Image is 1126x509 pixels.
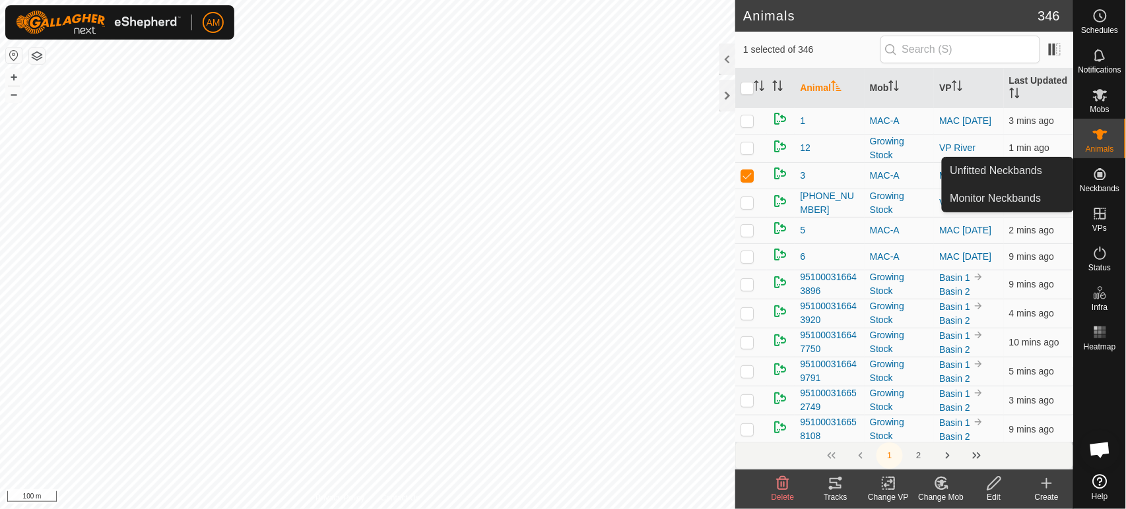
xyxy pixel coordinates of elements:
div: Edit [968,491,1020,503]
span: Infra [1092,303,1108,311]
span: VPs [1092,224,1107,232]
span: Help [1092,493,1108,500]
th: Last Updated [1004,69,1073,108]
span: 6 [800,250,805,264]
th: VP [934,69,1003,108]
span: Schedules [1081,26,1118,34]
th: Animal [795,69,864,108]
h2: Animals [743,8,1038,24]
img: returning on [772,138,788,154]
span: AM [207,16,220,30]
span: Animals [1086,145,1114,153]
button: Last Page [964,442,990,469]
a: Basin 2 [939,344,970,355]
p-sorticon: Activate to sort [754,82,764,93]
img: returning on [772,303,788,319]
img: returning on [772,390,788,406]
span: 951000316658108 [800,415,859,443]
img: returning on [772,332,788,348]
a: Basin 2 [939,315,970,326]
a: Privacy Policy [315,492,365,504]
span: Unfitted Neckbands [950,163,1043,179]
a: Basin 2 [939,431,970,442]
span: 951000316652749 [800,386,859,414]
p-sorticon: Activate to sort [772,82,783,93]
a: Basin 1 [939,301,970,312]
div: Create [1020,491,1073,503]
a: Basin 2 [939,286,970,297]
a: Basin 2 [939,402,970,413]
span: 3 [800,169,805,183]
img: to [973,359,983,369]
button: Map Layers [29,48,45,64]
div: MAC-A [870,114,929,128]
p-sorticon: Activate to sort [831,82,842,93]
button: 1 [877,442,903,469]
span: 19 Sept 2025, 9:35 am [1009,308,1054,318]
div: Growing Stock [870,415,929,443]
div: Open chat [1080,430,1120,469]
img: to [973,272,983,282]
p-sorticon: Activate to sort [1009,90,1020,100]
div: Change Mob [915,491,968,503]
a: Basin 1 [939,272,970,283]
img: returning on [772,247,788,262]
p-sorticon: Activate to sort [888,82,899,93]
div: MAC-A [870,169,929,183]
div: MAC-A [870,250,929,264]
img: to [973,417,983,427]
span: Status [1088,264,1111,272]
div: Growing Stock [870,328,929,356]
div: Growing Stock [870,135,929,162]
div: Tracks [809,491,862,503]
button: 2 [906,442,932,469]
img: returning on [772,274,788,290]
a: VP River [939,142,976,153]
a: MAC [DATE] [939,225,991,235]
span: Neckbands [1080,185,1119,193]
a: MAC [DATE] [939,115,991,126]
span: 1 [800,114,805,128]
a: Basin 2 [939,373,970,384]
span: Monitor Neckbands [950,191,1042,206]
span: 951000316643896 [800,270,859,298]
button: + [6,69,22,85]
span: Delete [772,493,795,502]
a: Unfitted Neckbands [943,158,1073,184]
span: 1 selected of 346 [743,43,880,57]
a: Basin 1 [939,359,970,370]
a: VP River [939,197,976,208]
a: MAC [DATE] [939,170,991,181]
span: 346 [1038,6,1060,26]
span: Heatmap [1084,343,1116,351]
th: Mob [865,69,934,108]
span: [PHONE_NUMBER] [800,189,859,217]
a: Monitor Neckbands [943,185,1073,212]
div: Change VP [862,491,915,503]
img: returning on [772,111,788,127]
span: 12 [800,141,811,155]
span: 951000316647750 [800,328,859,356]
a: Basin 1 [939,417,970,428]
a: Basin 1 [939,330,970,341]
img: returning on [772,419,788,435]
div: Growing Stock [870,270,929,298]
a: Contact Us [381,492,420,504]
img: returning on [772,361,788,377]
span: 19 Sept 2025, 9:35 am [1009,395,1054,405]
p-sorticon: Activate to sort [952,82,962,93]
span: Mobs [1090,105,1109,113]
span: 19 Sept 2025, 9:34 am [1009,366,1054,376]
img: Gallagher Logo [16,11,181,34]
button: – [6,86,22,102]
a: Basin 1 [939,388,970,399]
img: to [973,301,983,311]
span: 19 Sept 2025, 9:29 am [1009,279,1054,289]
div: MAC-A [870,224,929,237]
span: 19 Sept 2025, 9:29 am [1009,424,1054,434]
img: returning on [772,220,788,236]
button: Next Page [935,442,961,469]
span: 951000316649791 [800,357,859,385]
input: Search (S) [880,36,1040,63]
